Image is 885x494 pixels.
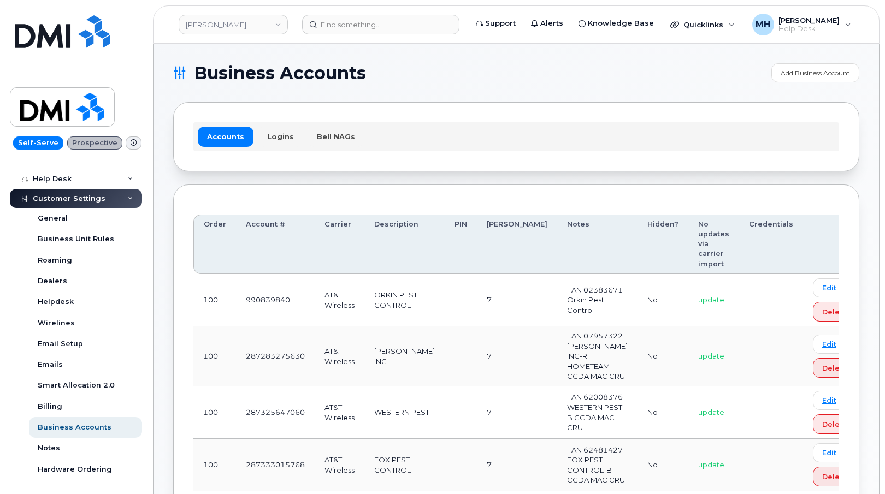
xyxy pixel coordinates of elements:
[236,386,315,439] td: 287325647060
[258,127,303,146] a: Logins
[193,439,236,491] td: 100
[698,352,724,360] span: update
[364,439,445,491] td: FOX PEST CONTROL
[813,414,857,434] button: Delete
[315,215,364,274] th: Carrier
[364,215,445,274] th: Description
[477,326,557,386] td: 7
[477,439,557,491] td: 7
[308,127,364,146] a: Bell NAGs
[688,215,739,274] th: No updates via carrier import
[193,326,236,386] td: 100
[364,386,445,439] td: WESTERN PEST
[236,215,315,274] th: Account #
[315,386,364,439] td: AT&T Wireless
[638,326,688,386] td: No
[557,274,638,326] td: FAN 02383671 Orkin Pest Control
[698,295,724,304] span: update
[813,335,846,354] a: Edit
[813,443,846,462] a: Edit
[822,419,847,430] span: Delete
[813,467,857,486] button: Delete
[638,215,688,274] th: Hidden?
[698,460,724,469] span: update
[813,302,857,322] button: Delete
[557,326,638,386] td: FAN 07957322 [PERSON_NAME] INC-R HOMETEAM CCDA MAC CRU
[557,386,638,439] td: FAN 62008376 WESTERN PEST-B CCDA MAC CRU
[822,363,847,373] span: Delete
[477,274,557,326] td: 7
[236,274,315,326] td: 990839840
[813,358,857,378] button: Delete
[236,439,315,491] td: 287333015768
[557,215,638,274] th: Notes
[315,439,364,491] td: AT&T Wireless
[445,215,477,274] th: PIN
[822,472,847,482] span: Delete
[638,439,688,491] td: No
[194,65,366,81] span: Business Accounts
[193,274,236,326] td: 100
[771,63,859,82] a: Add Business Account
[638,274,688,326] td: No
[236,326,315,386] td: 287283275630
[193,215,236,274] th: Order
[739,215,803,274] th: Credentials
[315,326,364,386] td: AT&T Wireless
[364,326,445,386] td: [PERSON_NAME] INC
[315,274,364,326] td: AT&T Wireless
[364,274,445,326] td: ORKIN PEST CONTROL
[698,408,724,416] span: update
[193,386,236,439] td: 100
[557,439,638,491] td: FAN 62481427 FOX PEST CONTROL-B CCDA MAC CRU
[638,386,688,439] td: No
[477,215,557,274] th: [PERSON_NAME]
[813,278,846,297] a: Edit
[822,307,847,317] span: Delete
[813,391,846,410] a: Edit
[198,127,253,146] a: Accounts
[477,386,557,439] td: 7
